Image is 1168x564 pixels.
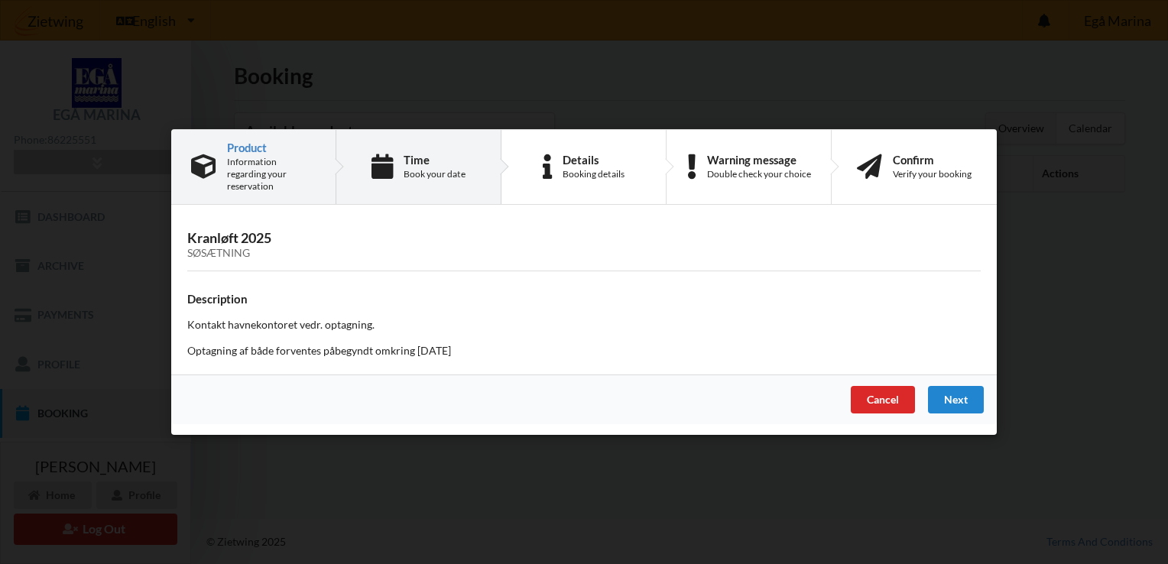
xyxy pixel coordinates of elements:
div: Information regarding your reservation [227,156,316,193]
div: Double check your choice [707,168,811,180]
div: Verify your booking [893,168,972,180]
div: Søsætning [187,247,981,260]
div: Warning message [707,154,811,166]
p: Kontakt havnekontoret vedr. optagning. [187,317,981,332]
div: Product [227,141,316,154]
h3: Kranløft 2025 [187,229,981,260]
p: Optagning af både forventes påbegyndt omkring [DATE] [187,343,981,358]
div: Book your date [404,168,466,180]
div: Cancel [851,386,915,413]
div: Time [404,154,466,166]
div: Confirm [893,154,972,166]
div: Details [563,154,625,166]
div: Booking details [563,168,625,180]
div: Next [928,386,984,413]
h4: Description [187,292,981,306]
